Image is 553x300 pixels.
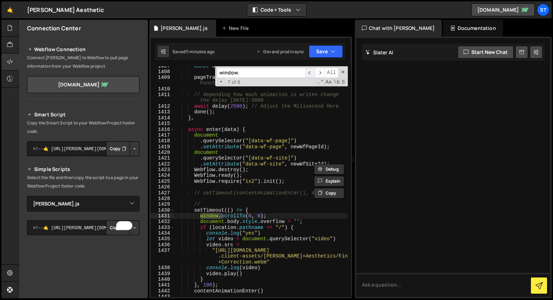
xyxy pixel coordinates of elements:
[222,25,251,32] div: New File
[151,190,175,196] div: 1427
[151,207,175,213] div: 1430
[27,45,139,54] h2: Webflow Connection
[106,220,139,235] div: Button group with nested dropdown
[151,132,175,138] div: 1417
[458,46,514,59] button: Start new chat
[27,119,139,136] p: Copy the Smart Script to your Webflow Project footer code.
[315,68,325,78] span: ​
[151,196,175,201] div: 1428
[151,63,175,69] div: 1407
[27,6,104,14] div: [PERSON_NAME] Aesthetic
[151,265,175,270] div: 1438
[106,220,130,235] button: Copy
[217,68,305,78] input: Search for
[471,4,535,16] a: [DOMAIN_NAME]
[172,49,214,55] div: Saved
[27,173,139,190] p: Select the file and then copy the script to a page in your Webflow Project footer code.
[325,79,332,86] span: CaseSensitive Search
[151,109,175,115] div: 1413
[151,127,175,132] div: 1416
[151,184,175,190] div: 1426
[314,164,344,175] button: Debug
[314,188,344,198] button: Copy
[161,25,208,32] div: [PERSON_NAME].js
[247,4,306,16] button: Code + Tools
[151,271,175,276] div: 1439
[151,149,175,155] div: 1420
[225,79,243,85] span: 7 of 8
[256,49,304,55] div: Dev and prod in sync
[305,68,315,78] span: ​
[355,20,442,37] div: Chat with [PERSON_NAME]
[1,1,19,18] a: 🤙
[27,24,81,32] h2: Connection Center
[27,54,139,71] p: Connect [PERSON_NAME] to Webflow to pull page information from your Webflow project
[27,76,139,93] a: [DOMAIN_NAME]
[151,213,175,219] div: 1431
[151,225,175,230] div: 1433
[151,144,175,149] div: 1419
[151,247,175,265] div: 1437
[443,20,503,37] div: Documentation
[151,138,175,143] div: 1418
[106,141,130,156] button: Copy
[151,115,175,121] div: 1414
[151,294,175,299] div: 1443
[27,110,139,119] h2: Smart Script
[537,4,549,16] a: St
[341,79,346,86] span: Search In Selection
[325,68,339,78] span: Alt-Enter
[151,178,175,184] div: 1425
[314,176,344,186] button: Explain
[333,79,340,86] span: Whole Word Search
[151,282,175,288] div: 1441
[151,236,175,241] div: 1435
[27,165,139,173] h2: Simple Scripts
[317,79,324,86] span: RegExp Search
[151,121,175,126] div: 1415
[151,155,175,161] div: 1421
[151,242,175,247] div: 1436
[151,167,175,172] div: 1423
[151,161,175,167] div: 1422
[106,141,139,156] div: Button group with nested dropdown
[151,288,175,294] div: 1442
[151,172,175,178] div: 1424
[151,92,175,103] div: 1411
[185,49,214,55] div: 11 minutes ago
[27,141,139,156] textarea: <!--🤙 [URL][PERSON_NAME][DOMAIN_NAME]> <script>document.addEventListener("DOMContentLoaded", func...
[151,219,175,224] div: 1432
[151,69,175,74] div: 1408
[151,201,175,207] div: 1429
[27,220,139,235] textarea: To enrich screen reader interactions, please activate Accessibility in Grammarly extension settings
[151,230,175,236] div: 1434
[151,74,175,86] div: 1409
[218,79,225,85] span: Toggle Replace mode
[151,103,175,109] div: 1412
[309,45,343,58] button: Save
[151,86,175,92] div: 1410
[365,49,394,56] h2: Slater AI
[151,276,175,282] div: 1440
